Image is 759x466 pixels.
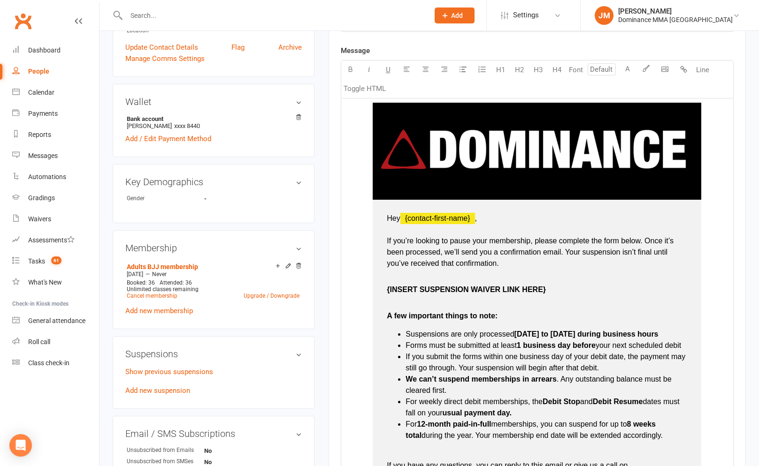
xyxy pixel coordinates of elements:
[125,386,190,395] a: Add new suspension
[127,271,143,278] span: [DATE]
[28,173,66,180] div: Automations
[406,330,514,338] span: Suspensions are only processed
[127,194,204,203] div: Gender
[406,375,557,383] span: We can’t suspend memberships in arrears
[12,145,99,166] a: Messages
[125,97,302,107] h3: Wallet
[28,278,62,286] div: What's New
[125,368,213,376] a: Show previous suspensions
[127,446,204,455] div: Unsubscribed from Emails
[491,420,537,428] span: memberships
[548,60,567,79] button: H4
[12,209,99,230] a: Waivers
[278,42,302,53] a: Archive
[567,60,585,79] button: Font
[204,458,258,466] strong: No
[12,310,99,331] a: General attendance kiosk mode
[341,45,370,56] label: Message
[406,420,417,428] span: For
[51,256,61,264] span: 61
[28,152,58,159] div: Messages
[580,398,593,406] span: and
[529,60,548,79] button: H3
[125,42,198,53] a: Update Contact Details
[443,409,512,417] span: usual payment day.
[125,53,205,64] a: Manage Comms Settings
[12,40,99,61] a: Dashboard
[387,312,498,320] span: A few important things to note:
[379,60,398,79] button: U
[514,330,659,338] span: [DATE] to [DATE] during business hours
[12,230,99,251] a: Assessments
[387,237,675,267] span: If you’re looking to pause your membership, please complete the form below. Once it’s been proces...
[406,341,517,349] span: Forms must be submitted at least
[204,447,258,454] strong: No
[28,338,50,346] div: Roll call
[125,114,302,131] li: [PERSON_NAME]
[417,420,491,428] span: 12-month paid-in-full
[125,133,211,144] a: Add / Edit Payment Method
[12,251,99,272] a: Tasks 61
[127,457,204,466] div: Unsubscribed from SMSes
[127,279,155,286] span: Booked: 36
[125,349,302,359] h3: Suspensions
[513,5,539,26] span: Settings
[537,420,627,428] span: , you can suspend for up to
[204,195,258,202] strong: -
[231,42,245,53] a: Flag
[152,271,167,278] span: Never
[528,398,543,406] span: , the
[588,63,616,75] input: Default
[693,60,712,79] button: Line
[406,375,674,394] span: . Any outstanding balance must be cleared first.
[593,398,643,406] span: Debit Resume
[422,431,663,439] span: during the year. Your membership end date will be extended accordingly.
[28,46,61,54] div: Dashboard
[123,9,422,22] input: Search...
[595,6,613,25] div: JM
[510,60,529,79] button: H2
[373,103,701,196] img: bf3eda11-9270-46cb-9fb7-554ff1c9493e.png
[28,110,58,117] div: Payments
[517,341,596,349] span: 1 business day before
[12,124,99,145] a: Reports
[387,214,400,222] span: Hey
[387,286,546,293] span: {INSERT SUSPENSION WAIVER LINK HERE}
[28,359,69,367] div: Class check-in
[406,353,687,372] span: , the payment may still go through. Your suspension will begin after that debit.
[386,66,391,74] span: U
[124,271,302,278] div: —
[174,122,200,129] span: xxxx 8440
[9,434,32,457] div: Open Intercom Messenger
[28,194,55,202] div: Gradings
[341,79,388,98] button: Toggle HTML
[28,257,45,265] div: Tasks
[618,60,637,79] button: A
[475,214,477,222] span: ,
[244,293,299,299] a: Upgrade / Downgrade
[127,293,177,299] a: Cancel membership
[127,286,199,293] span: Unlimited classes remaining
[12,353,99,374] a: Class kiosk mode
[12,272,99,293] a: What's New
[125,243,302,253] h3: Membership
[125,307,193,315] a: Add new membership
[28,317,85,324] div: General attendance
[12,331,99,353] a: Roll call
[406,353,623,361] span: If you submit the forms within one business day of your debit date
[596,341,681,349] span: your next scheduled debit
[451,12,463,19] span: Add
[28,89,54,96] div: Calendar
[406,398,682,417] span: dates must fall on your
[28,215,51,223] div: Waivers
[12,166,99,188] a: Automations
[618,7,733,15] div: [PERSON_NAME]
[12,82,99,103] a: Calendar
[12,103,99,124] a: Payments
[11,9,35,33] a: Clubworx
[127,263,198,271] a: Adults BJJ membership
[491,60,510,79] button: H1
[28,68,49,75] div: People
[12,61,99,82] a: People
[28,236,75,244] div: Assessments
